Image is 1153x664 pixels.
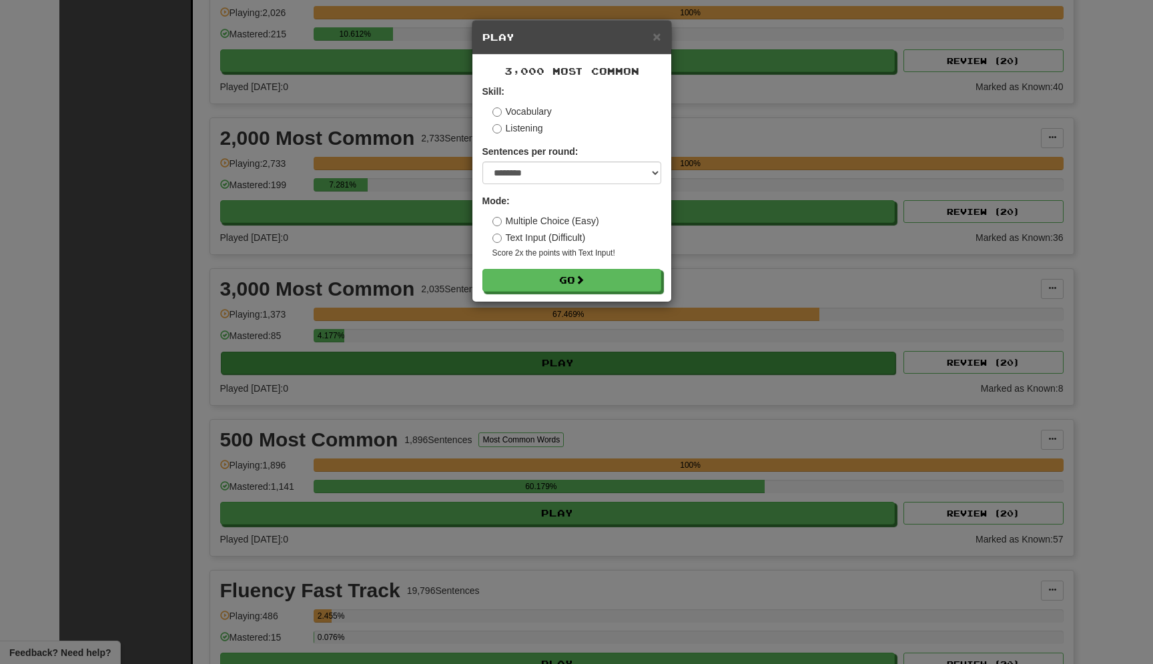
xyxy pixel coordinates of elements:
[482,269,661,292] button: Go
[492,107,502,117] input: Vocabulary
[653,29,661,43] button: Close
[653,29,661,44] span: ×
[492,105,552,118] label: Vocabulary
[492,217,502,226] input: Multiple Choice (Easy)
[492,234,502,243] input: Text Input (Difficult)
[492,231,586,244] label: Text Input (Difficult)
[482,145,579,158] label: Sentences per round:
[482,196,510,206] strong: Mode:
[492,214,599,228] label: Multiple Choice (Easy)
[492,248,661,259] small: Score 2x the points with Text Input !
[482,31,661,44] h5: Play
[482,86,504,97] strong: Skill:
[492,121,543,135] label: Listening
[504,65,639,77] span: 3,000 Most Common
[492,124,502,133] input: Listening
